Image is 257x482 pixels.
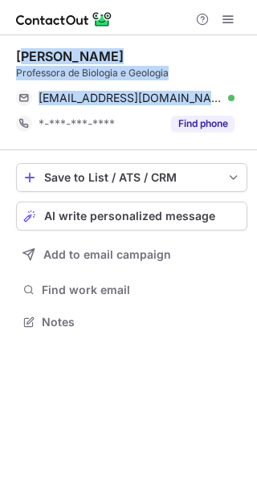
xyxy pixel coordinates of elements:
button: Find work email [16,279,247,301]
button: Notes [16,311,247,333]
span: AI write personalized message [44,210,215,223]
div: [PERSON_NAME] [16,48,124,64]
div: Save to List / ATS / CRM [44,171,219,184]
span: [EMAIL_ADDRESS][DOMAIN_NAME] [39,91,222,105]
div: Professora de Biologia e Geologia [16,66,247,80]
span: Find work email [42,283,241,297]
button: AI write personalized message [16,202,247,231]
button: save-profile-one-click [16,163,247,192]
button: Reveal Button [171,116,235,132]
img: ContactOut v5.3.10 [16,10,112,29]
span: Notes [42,315,241,329]
span: Add to email campaign [43,248,171,261]
button: Add to email campaign [16,240,247,269]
